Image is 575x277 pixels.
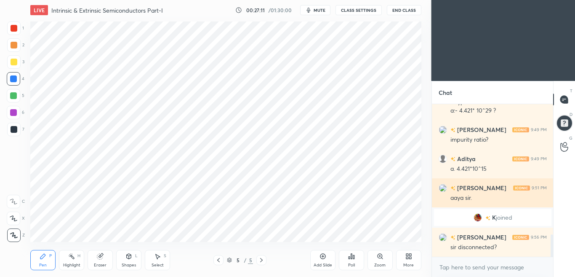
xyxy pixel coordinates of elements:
span: joined [495,214,512,221]
button: CLASS SETTINGS [335,5,382,15]
img: iconic-light.a09c19a4.png [513,186,530,191]
div: 9:49 PM [531,127,547,132]
div: X [7,212,25,225]
span: mute [314,7,325,13]
div: C [7,195,25,208]
h6: [PERSON_NAME] [455,183,506,192]
div: 4 [7,72,24,86]
div: a. 4.421*10^15 [450,165,547,173]
img: 3 [439,184,447,192]
div: Shapes [122,263,136,267]
div: 5 [248,256,253,264]
p: Chat [432,81,459,104]
img: 3 [439,233,447,242]
div: Select [152,263,164,267]
img: 3 [439,126,447,134]
div: 9:51 PM [532,186,547,191]
img: no-rating-badge.077c3623.svg [450,235,455,240]
div: 5 [7,89,24,102]
img: default.png [439,155,447,163]
button: mute [300,5,330,15]
div: Add Slide [314,263,332,267]
div: 5 [234,258,242,263]
div: Pen [39,263,47,267]
p: T [570,88,572,94]
h6: [PERSON_NAME] [455,125,506,134]
img: iconic-light.a09c19a4.png [512,235,529,240]
h4: Intrinsic & Extrinsic Semiconductors Part-I [51,6,163,14]
img: no-rating-badge.077c3623.svg [485,216,490,221]
div: L [135,254,138,258]
img: no-rating-badge.077c3623.svg [450,186,455,191]
div: 6 [7,106,24,119]
img: iconic-light.a09c19a4.png [512,156,529,161]
span: K [492,214,495,221]
div: 1 [7,22,24,35]
p: D [570,111,572,118]
div: 9:49 PM [531,156,547,161]
div: Eraser [94,263,106,267]
button: End Class [387,5,421,15]
img: 3 [473,213,482,222]
div: More [403,263,414,267]
div: 7 [7,123,24,136]
div: 9:56 PM [531,235,547,240]
p: G [569,135,572,141]
img: iconic-light.a09c19a4.png [512,127,529,132]
h6: [PERSON_NAME] [455,233,506,242]
div: H [77,254,80,258]
div: 3 [7,55,24,69]
div: 2 [7,38,24,52]
div: P [49,254,52,258]
div: / [244,258,246,263]
div: LIVE [30,5,48,15]
div: Highlight [63,263,80,267]
div: impurity ratio? [450,136,547,144]
div: aaya sir. [450,194,547,202]
div: grid [432,104,554,257]
div: sir disconnected? [450,243,547,252]
img: no-rating-badge.077c3623.svg [450,128,455,132]
h6: Aditya [455,154,476,163]
div: Zoom [374,263,386,267]
div: S [164,254,166,258]
div: Z [7,229,25,242]
div: Poll [348,263,355,267]
div: a:- 4.421* 10^29 ? [450,107,547,115]
img: no-rating-badge.077c3623.svg [450,157,455,161]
